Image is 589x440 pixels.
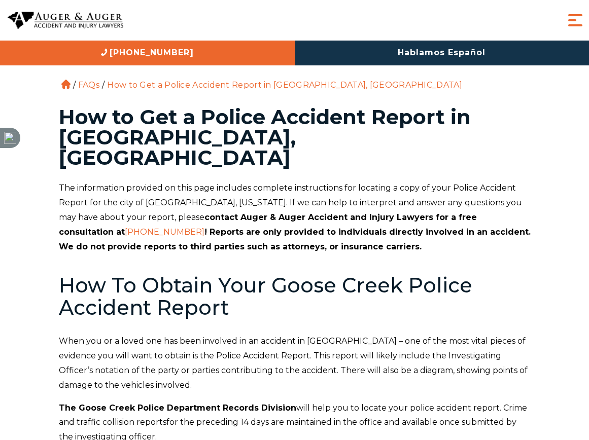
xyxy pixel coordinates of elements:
[565,10,585,30] button: Menu
[59,403,296,413] b: The Goose Creek Police Department Records Division
[78,80,99,90] a: FAQs
[59,107,531,168] h1: How to Get a Police Accident Report in [GEOGRAPHIC_DATA], [GEOGRAPHIC_DATA]
[59,227,531,251] b: ! Reports are only provided to individuals directly involved in an accident. We do not provide re...
[59,212,477,237] b: contact Auger & Auger Accident and Injury Lawyers for a free consultation at
[8,12,123,29] img: Auger & Auger Accident and Injury Lawyers Logo
[125,227,204,237] a: [PHONE_NUMBER]
[59,273,472,320] b: How To Obtain Your Goose Creek Police Accident Report
[105,80,465,90] li: How to Get a Police Accident Report in [GEOGRAPHIC_DATA], [GEOGRAPHIC_DATA]
[59,183,522,222] span: The information provided on this page includes complete instructions for locating a copy of your ...
[61,80,71,89] a: Home
[59,336,528,389] span: When you or a loved one has been involved in an accident in [GEOGRAPHIC_DATA] – one of the most v...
